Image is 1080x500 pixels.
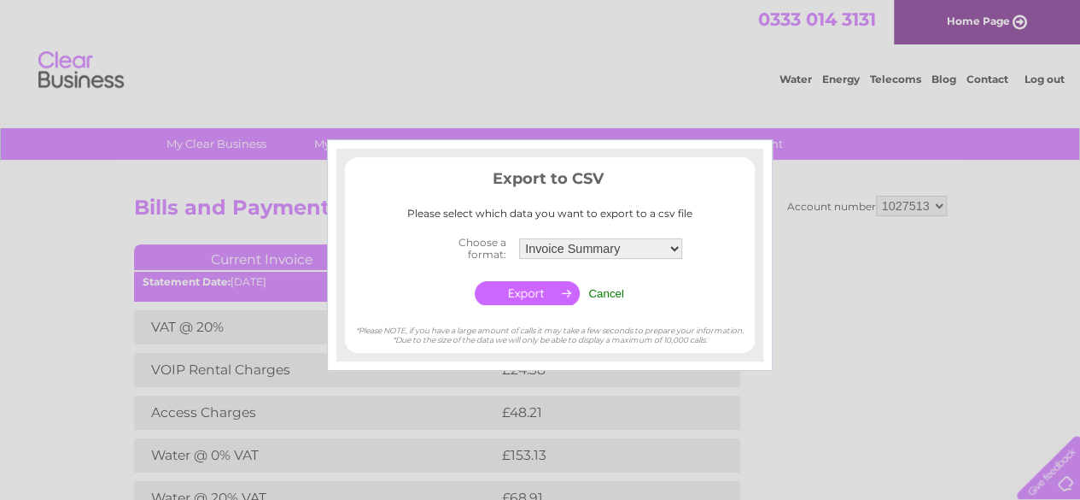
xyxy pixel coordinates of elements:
a: Log out [1024,73,1064,85]
input: Cancel [588,287,624,300]
a: Energy [822,73,860,85]
h3: Export to CSV [345,167,755,197]
a: Blog [931,73,956,85]
div: Please select which data you want to export to a csv file [345,208,755,220]
img: logo.png [38,44,125,97]
div: Clear Business is a trading name of Verastar Limited (registered in [GEOGRAPHIC_DATA] No. 3667643... [137,9,944,83]
a: Contact [966,73,1008,85]
a: 0333 014 3131 [758,9,876,30]
div: *Please NOTE, if you have a large amount of calls it may take a few seconds to prepare your infor... [345,309,755,344]
a: Telecoms [870,73,921,85]
a: Water [779,73,812,85]
th: Choose a format: [412,232,515,266]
